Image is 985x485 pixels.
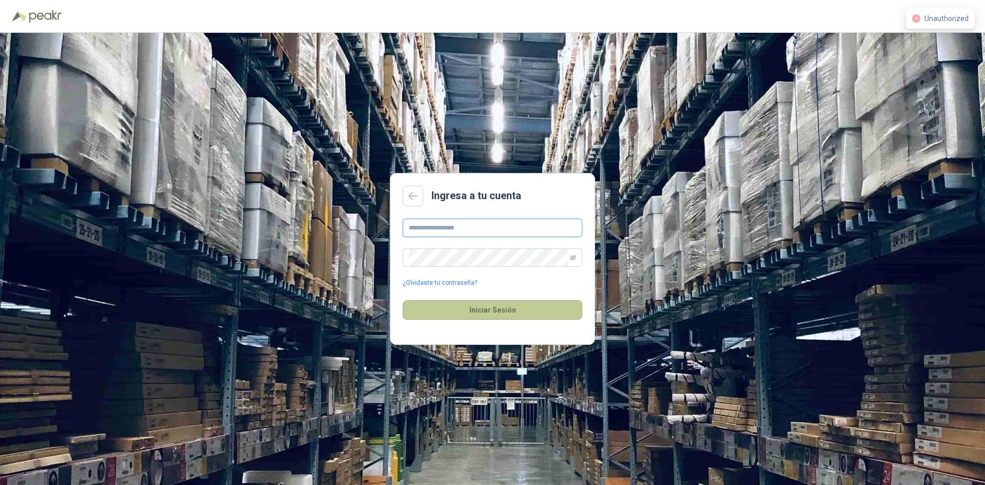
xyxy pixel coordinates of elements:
span: close-circle [912,14,920,23]
span: eye-invisible [570,255,576,261]
img: Logo [12,11,27,22]
span: Unauthorized [924,14,969,23]
button: Iniciar Sesión [403,300,582,320]
a: ¿Olvidaste tu contraseña? [403,278,477,288]
img: Peakr [29,10,62,23]
h2: Ingresa a tu cuenta [431,188,521,204]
